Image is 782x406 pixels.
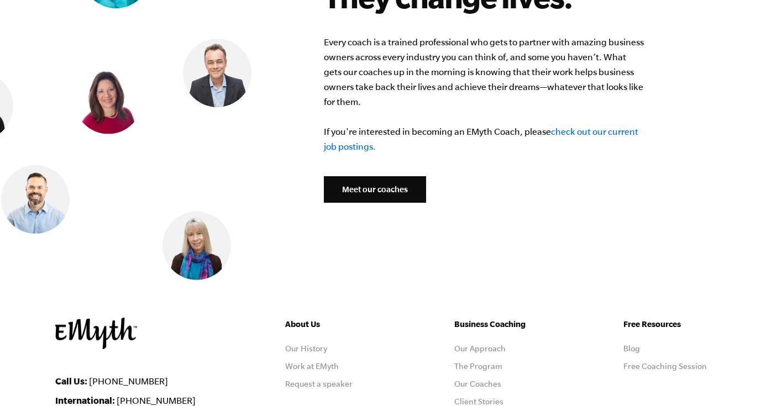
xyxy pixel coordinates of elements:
[623,362,707,371] a: Free Coaching Session
[55,376,87,386] strong: Call Us:
[162,212,231,280] img: Mary Rydman, EMyth Business Coach
[454,362,502,371] a: The Program
[55,318,137,349] img: EMyth
[454,397,503,406] a: Client Stories
[55,395,115,405] strong: International:
[1,165,70,234] img: Matt Pierce, EMyth Business Coach
[74,66,143,134] img: Vicky Gavrias, EMyth Business Coach
[285,362,339,371] a: Work at EMyth
[454,318,558,331] h5: Business Coaching
[285,318,389,331] h5: About Us
[727,353,782,406] iframe: Chat Widget
[454,344,506,353] a: Our Approach
[89,376,168,386] a: [PHONE_NUMBER]
[183,39,251,107] img: Nick Lawler, EMyth Business Coach
[324,126,638,151] a: check out our current job postings.
[623,318,727,331] h5: Free Resources
[623,344,640,353] a: Blog
[117,396,196,405] a: [PHONE_NUMBER]
[454,379,501,388] a: Our Coaches
[285,379,353,388] a: Request a speaker
[324,35,644,154] p: Every coach is a trained professional who gets to partner with amazing business owners across eve...
[324,176,426,203] a: Meet our coaches
[285,344,327,353] a: Our History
